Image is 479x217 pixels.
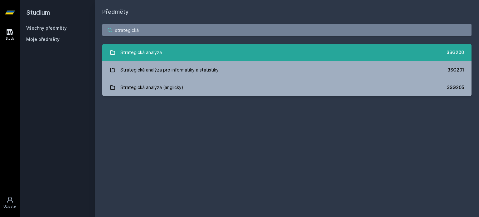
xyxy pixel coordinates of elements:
a: Strategická analýza (anglicky) 3SG205 [102,79,472,96]
div: Uživatel [3,204,17,209]
h1: Předměty [102,7,472,16]
a: Uživatel [1,193,19,212]
div: Study [6,36,15,41]
a: Strategická analýza 3SG200 [102,44,472,61]
a: Study [1,25,19,44]
div: Strategická analýza (anglicky) [120,81,183,94]
div: 3SG201 [448,67,464,73]
div: 3SG200 [447,49,464,56]
div: 3SG205 [447,84,464,91]
a: Všechny předměty [26,25,67,31]
span: Moje předměty [26,36,60,42]
div: Strategická analýza [120,46,162,59]
input: Název nebo ident předmětu… [102,24,472,36]
div: Strategická analýza pro informatiky a statistiky [120,64,219,76]
a: Strategická analýza pro informatiky a statistiky 3SG201 [102,61,472,79]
